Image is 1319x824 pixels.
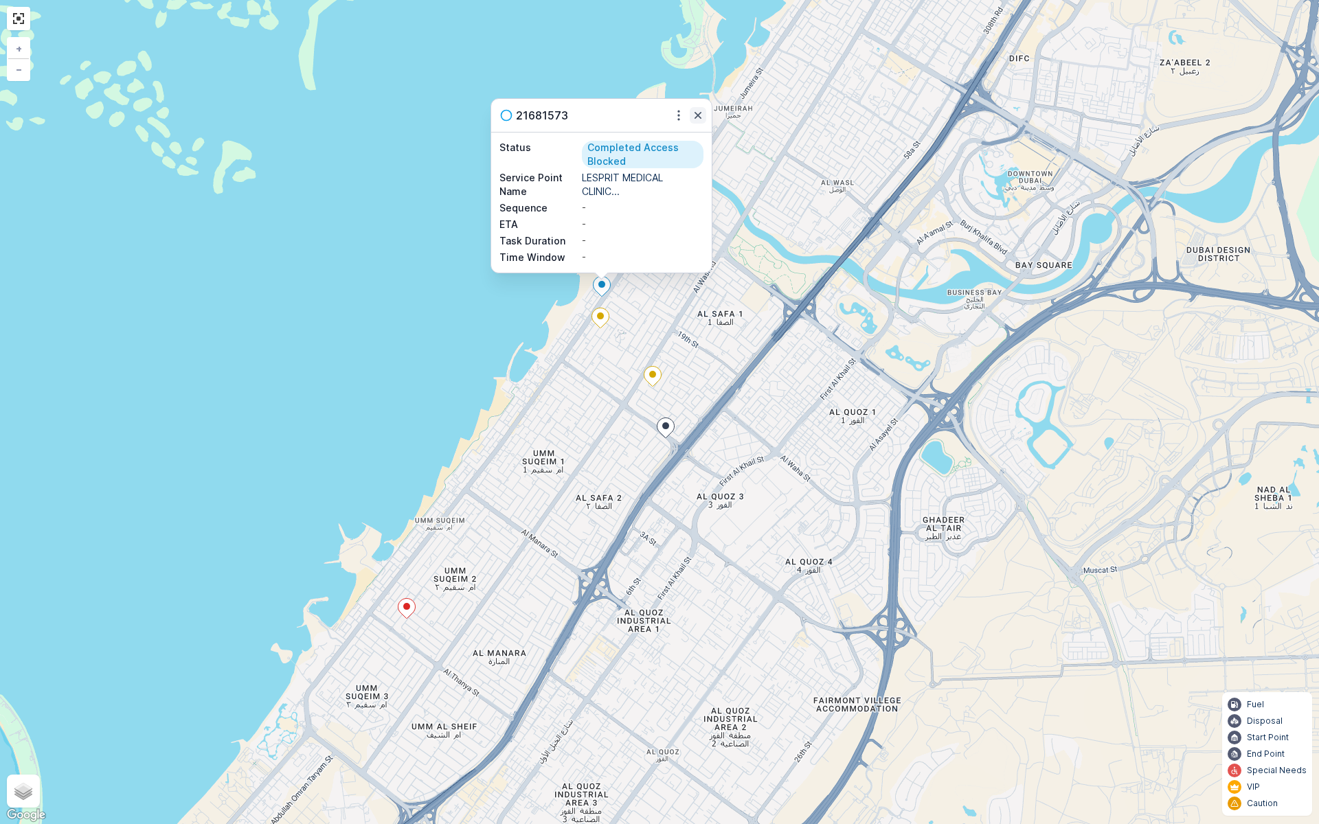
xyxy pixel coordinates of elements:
[499,251,579,264] p: Time Window
[499,234,579,248] p: Task Duration
[582,251,703,264] div: -
[582,171,703,198] p: LESPRIT MEDICAL CLINIC...
[582,234,703,248] div: -
[499,171,579,198] p: Service Point Name
[582,201,703,215] div: -
[499,218,579,231] p: ETA
[582,218,703,231] div: -
[499,201,579,215] p: Sequence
